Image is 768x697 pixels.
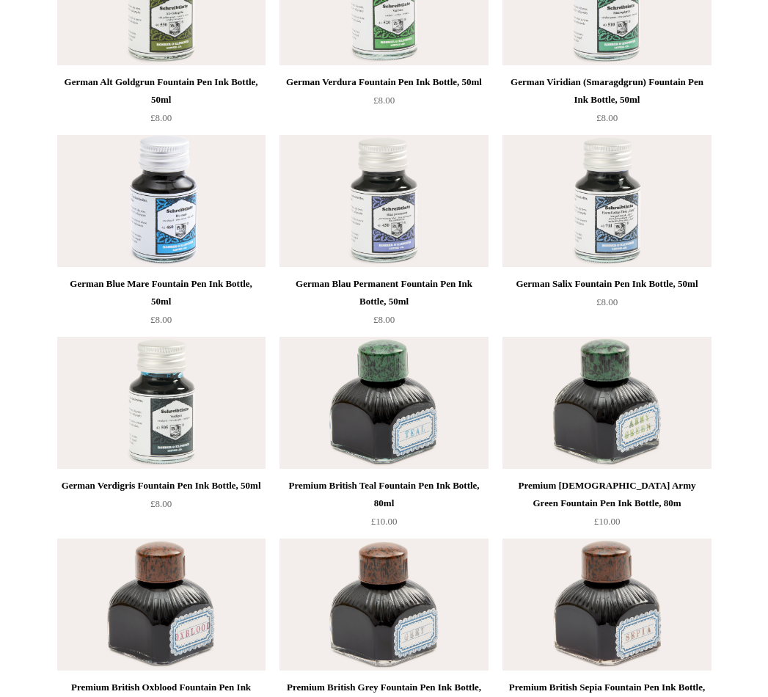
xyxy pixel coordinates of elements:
div: Premium [DEMOGRAPHIC_DATA] Army Green Fountain Pen Ink Bottle, 80m [506,477,707,512]
div: German Blue Mare Fountain Pen Ink Bottle, 50ml [61,275,262,310]
a: Premium British Army Green Fountain Pen Ink Bottle, 80m Premium British Army Green Fountain Pen I... [502,337,711,469]
img: German Verdigris Fountain Pen Ink Bottle, 50ml [57,337,266,469]
a: German Verdigris Fountain Pen Ink Bottle, 50ml German Verdigris Fountain Pen Ink Bottle, 50ml [57,337,266,469]
a: Premium British Teal Fountain Pen Ink Bottle, 80ml Premium British Teal Fountain Pen Ink Bottle, ... [279,337,488,469]
div: German Verdigris Fountain Pen Ink Bottle, 50ml [61,477,262,495]
a: German Verdura Fountain Pen Ink Bottle, 50ml £8.00 [279,73,488,134]
div: German Verdura Fountain Pen Ink Bottle, 50ml [283,73,484,91]
a: German Salix Fountain Pen Ink Bottle, 50ml £8.00 [502,275,711,335]
a: German Alt Goldgrun Fountain Pen Ink Bottle, 50ml £8.00 [57,73,266,134]
a: German Blue Mare Fountain Pen Ink Bottle, 50ml German Blue Mare Fountain Pen Ink Bottle, 50ml [57,135,266,267]
a: German Blau Permanent Fountain Pen Ink Bottle, 50ml German Blau Permanent Fountain Pen Ink Bottle... [279,135,488,267]
span: £10.00 [594,516,621,527]
div: German Salix Fountain Pen Ink Bottle, 50ml [506,275,707,293]
div: German Viridian (Smaragdgrun) Fountain Pen Ink Bottle, 50ml [506,73,707,109]
a: Premium British Sepia Fountain Pen Ink Bottle, 80ml Premium British Sepia Fountain Pen Ink Bottle... [502,539,711,671]
a: German Blau Permanent Fountain Pen Ink Bottle, 50ml £8.00 [279,275,488,335]
span: £8.00 [596,112,618,123]
a: Premium British Oxblood Fountain Pen Ink Bottle, 80ml Premium British Oxblood Fountain Pen Ink Bo... [57,539,266,671]
span: £8.00 [373,314,395,325]
a: Premium [DEMOGRAPHIC_DATA] Army Green Fountain Pen Ink Bottle, 80m £10.00 [502,477,711,537]
a: German Salix Fountain Pen Ink Bottle, 50ml German Salix Fountain Pen Ink Bottle, 50ml [502,135,711,267]
span: £8.00 [150,498,172,509]
a: Premium British Grey Fountain Pen Ink Bottle, 80ml Premium British Grey Fountain Pen Ink Bottle, ... [279,539,488,671]
span: £10.00 [371,516,398,527]
span: £8.00 [596,296,618,307]
a: Premium British Teal Fountain Pen Ink Bottle, 80ml £10.00 [279,477,488,537]
a: German Viridian (Smaragdgrun) Fountain Pen Ink Bottle, 50ml £8.00 [502,73,711,134]
img: Premium British Grey Fountain Pen Ink Bottle, 80ml [279,539,488,671]
a: German Verdigris Fountain Pen Ink Bottle, 50ml £8.00 [57,477,266,537]
img: German Salix Fountain Pen Ink Bottle, 50ml [502,135,711,267]
div: German Alt Goldgrun Fountain Pen Ink Bottle, 50ml [61,73,262,109]
span: £8.00 [150,112,172,123]
img: German Blue Mare Fountain Pen Ink Bottle, 50ml [57,135,266,267]
div: German Blau Permanent Fountain Pen Ink Bottle, 50ml [283,275,484,310]
img: Premium British Sepia Fountain Pen Ink Bottle, 80ml [502,539,711,671]
img: Premium British Army Green Fountain Pen Ink Bottle, 80m [502,337,711,469]
div: Premium British Teal Fountain Pen Ink Bottle, 80ml [283,477,484,512]
img: German Blau Permanent Fountain Pen Ink Bottle, 50ml [279,135,488,267]
img: Premium British Oxblood Fountain Pen Ink Bottle, 80ml [57,539,266,671]
span: £8.00 [373,95,395,106]
span: £8.00 [150,314,172,325]
img: Premium British Teal Fountain Pen Ink Bottle, 80ml [279,337,488,469]
a: German Blue Mare Fountain Pen Ink Bottle, 50ml £8.00 [57,275,266,335]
